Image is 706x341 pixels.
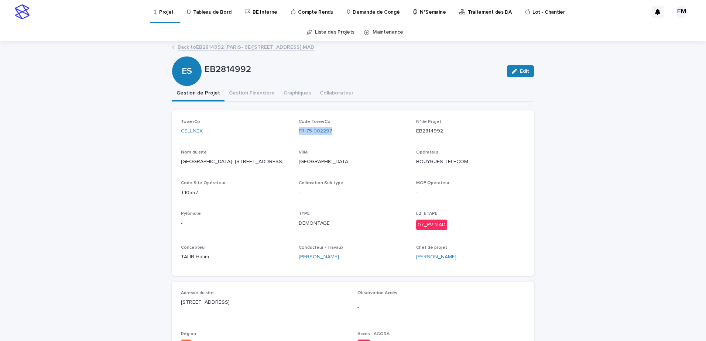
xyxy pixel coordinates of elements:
[357,304,525,311] p: -
[181,189,290,197] p: T10557
[181,158,290,166] p: [GEOGRAPHIC_DATA]- [STREET_ADDRESS]
[416,211,438,216] span: L2_ETAPE
[507,65,534,77] button: Edit
[279,86,315,101] button: Graphiques
[676,6,688,18] div: FM
[416,220,447,230] div: 07_PV MAD
[172,36,202,76] div: ES
[181,332,196,336] span: Région
[416,127,525,135] p: EB2814992
[225,86,279,101] button: Gestion Financière
[181,220,290,227] p: -
[181,245,206,250] span: Concepteur
[299,220,408,227] p: DEMONTAGE
[299,245,343,250] span: Conducteur - Travaux
[299,150,308,155] span: Ville
[181,150,207,155] span: Nom du site
[172,86,225,101] button: Gestion de Projet
[416,158,525,166] p: BOUYGUES TELECOM
[181,181,226,185] span: Code Site Opérateur
[181,291,214,295] span: Adresse du site
[15,4,30,19] img: stacker-logo-s-only.png
[299,189,408,197] p: -
[205,64,501,75] p: EB2814992
[315,86,358,101] button: Collaborateur
[373,24,403,41] a: Maintenance
[416,120,441,124] span: N°de Projet
[181,127,203,135] a: CELLNEX
[357,332,390,336] span: Accès - AGORA
[299,158,408,166] p: [GEOGRAPHIC_DATA]
[416,245,447,250] span: Chef de projet
[181,120,200,124] span: TowerCo
[178,42,314,51] a: Back toEB2814992_PARIS- 6E/[STREET_ADDRESS] MAD
[299,127,332,135] a: FR-75-002297
[299,181,343,185] span: Collocation Sub-type
[416,189,525,197] p: -
[520,69,529,74] span: Edit
[181,253,290,261] p: TALIB Hatim
[299,253,339,261] a: [PERSON_NAME]
[299,211,310,216] span: TYPE
[181,299,349,306] p: [STREET_ADDRESS]
[416,150,438,155] span: Opérateur
[416,253,456,261] a: [PERSON_NAME]
[299,120,330,124] span: Code TowerCo
[416,181,449,185] span: MOE Opérateur
[181,211,201,216] span: Pylôniste
[357,291,397,295] span: Observation Accès
[315,24,354,41] a: Liste des Projets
